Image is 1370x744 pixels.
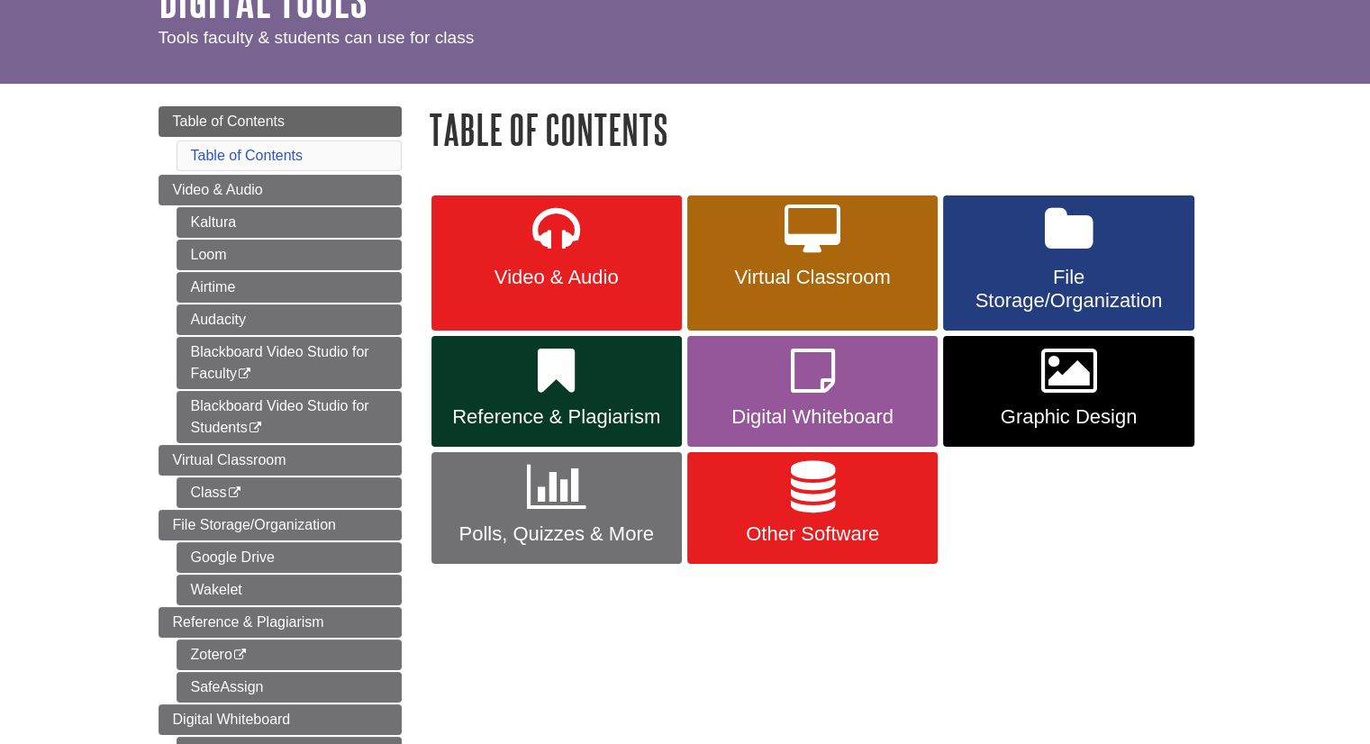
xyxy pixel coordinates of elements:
i: This link opens in a new window [248,422,263,434]
i: This link opens in a new window [227,487,242,499]
a: Virtual Classroom [159,445,402,476]
span: Video & Audio [445,266,668,289]
a: Video & Audio [159,175,402,205]
a: Wakelet [177,575,402,605]
span: Reference & Plagiarism [445,405,668,429]
a: Virtual Classroom [687,195,938,331]
a: Other Software [687,452,938,564]
span: Virtual Classroom [173,452,286,467]
i: This link opens in a new window [232,649,248,661]
a: Video & Audio [431,195,682,331]
span: Virtual Classroom [701,266,924,289]
a: Google Drive [177,542,402,573]
span: Graphic Design [957,405,1180,429]
span: File Storage/Organization [957,266,1180,313]
span: Other Software [701,522,924,546]
i: This link opens in a new window [237,368,252,380]
a: Graphic Design [943,336,1193,448]
span: Table of Contents [173,113,286,129]
span: Digital Whiteboard [701,405,924,429]
a: Table of Contents [191,148,304,163]
a: Blackboard Video Studio for Faculty [177,337,402,389]
a: Blackboard Video Studio for Students [177,391,402,443]
span: Tools faculty & students can use for class [159,28,475,47]
a: Reference & Plagiarism [431,336,682,448]
a: Digital Whiteboard [687,336,938,448]
a: Reference & Plagiarism [159,607,402,638]
a: Polls, Quizzes & More [431,452,682,564]
span: Polls, Quizzes & More [445,522,668,546]
a: Airtime [177,272,402,303]
span: Video & Audio [173,182,263,197]
a: SafeAssign [177,672,402,703]
a: Audacity [177,304,402,335]
span: Reference & Plagiarism [173,614,324,630]
span: File Storage/Organization [173,517,336,532]
a: Digital Whiteboard [159,704,402,735]
a: Class [177,477,402,508]
a: Table of Contents [159,106,402,137]
a: Zotero [177,640,402,670]
span: Digital Whiteboard [173,712,291,727]
h1: Table of Contents [429,106,1212,152]
a: File Storage/Organization [159,510,402,540]
a: File Storage/Organization [943,195,1193,331]
a: Kaltura [177,207,402,238]
a: Loom [177,240,402,270]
